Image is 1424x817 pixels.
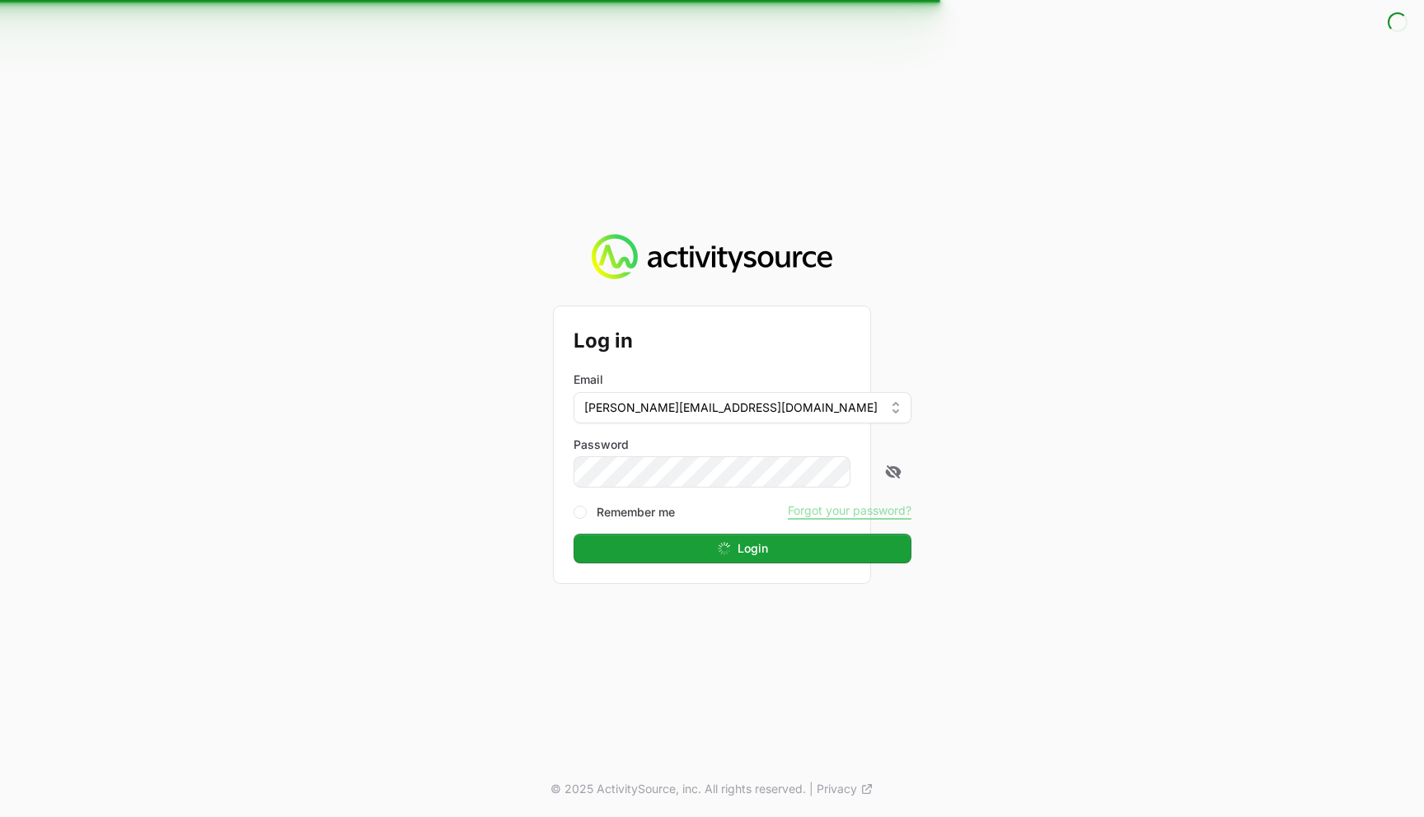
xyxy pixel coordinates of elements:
[574,437,911,453] label: Password
[738,539,768,558] span: Login
[584,399,878,416] span: [PERSON_NAME][EMAIL_ADDRESS][DOMAIN_NAME]
[597,504,675,521] label: Remember me
[574,326,911,356] h2: Log in
[809,781,813,797] span: |
[592,234,831,280] img: Activity Source
[550,781,806,797] p: © 2025 ActivitySource, inc. All rights reserved.
[574,534,911,563] button: Login
[574,371,603,388] label: Email
[574,392,911,423] button: [PERSON_NAME][EMAIL_ADDRESS][DOMAIN_NAME]
[817,781,874,797] a: Privacy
